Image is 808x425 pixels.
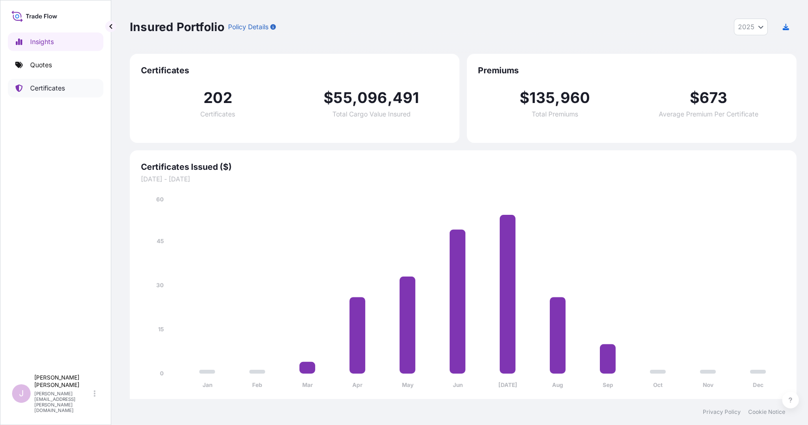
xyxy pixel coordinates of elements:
[30,37,54,46] p: Insights
[529,90,555,105] span: 135
[738,22,754,32] span: 2025
[653,381,663,388] tspan: Oct
[30,84,65,93] p: Certificates
[659,111,758,117] span: Average Premium Per Certificate
[498,381,517,388] tspan: [DATE]
[8,79,103,97] a: Certificates
[689,90,699,105] span: $
[203,90,232,105] span: 202
[203,381,212,388] tspan: Jan
[552,381,563,388] tspan: Aug
[700,90,728,105] span: 673
[141,65,448,76] span: Certificates
[332,111,411,117] span: Total Cargo Value Insured
[560,90,590,105] span: 960
[478,65,785,76] span: Premiums
[34,391,92,413] p: [PERSON_NAME][EMAIL_ADDRESS][PERSON_NAME][DOMAIN_NAME]
[19,389,24,398] span: J
[34,374,92,389] p: [PERSON_NAME] [PERSON_NAME]
[200,111,235,117] span: Certificates
[555,90,560,105] span: ,
[160,370,164,377] tspan: 0
[357,90,388,105] span: 096
[8,56,103,74] a: Quotes
[156,196,164,203] tspan: 60
[228,22,268,32] p: Policy Details
[324,90,333,105] span: $
[532,111,578,117] span: Total Premiums
[156,282,164,289] tspan: 30
[519,90,529,105] span: $
[30,60,52,70] p: Quotes
[302,381,313,388] tspan: Mar
[157,238,164,245] tspan: 45
[453,381,463,388] tspan: Jun
[388,90,393,105] span: ,
[158,326,164,333] tspan: 15
[603,381,613,388] tspan: Sep
[703,408,741,416] a: Privacy Policy
[748,408,785,416] a: Cookie Notice
[130,19,224,34] p: Insured Portfolio
[393,90,420,105] span: 491
[8,32,103,51] a: Insights
[333,90,352,105] span: 55
[141,161,785,173] span: Certificates Issued ($)
[753,381,763,388] tspan: Dec
[734,19,768,35] button: Year Selector
[352,381,363,388] tspan: Apr
[252,381,262,388] tspan: Feb
[352,90,357,105] span: ,
[703,381,714,388] tspan: Nov
[141,174,785,184] span: [DATE] - [DATE]
[402,381,414,388] tspan: May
